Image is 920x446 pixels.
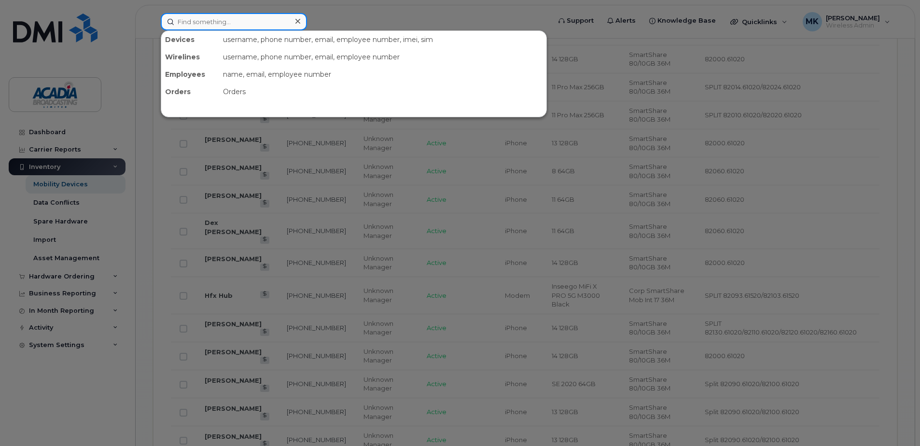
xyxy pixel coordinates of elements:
[161,83,219,100] div: Orders
[161,48,219,66] div: Wirelines
[219,31,546,48] div: username, phone number, email, employee number, imei, sim
[161,13,307,30] input: Find something...
[219,66,546,83] div: name, email, employee number
[219,83,546,100] div: Orders
[161,31,219,48] div: Devices
[219,48,546,66] div: username, phone number, email, employee number
[161,66,219,83] div: Employees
